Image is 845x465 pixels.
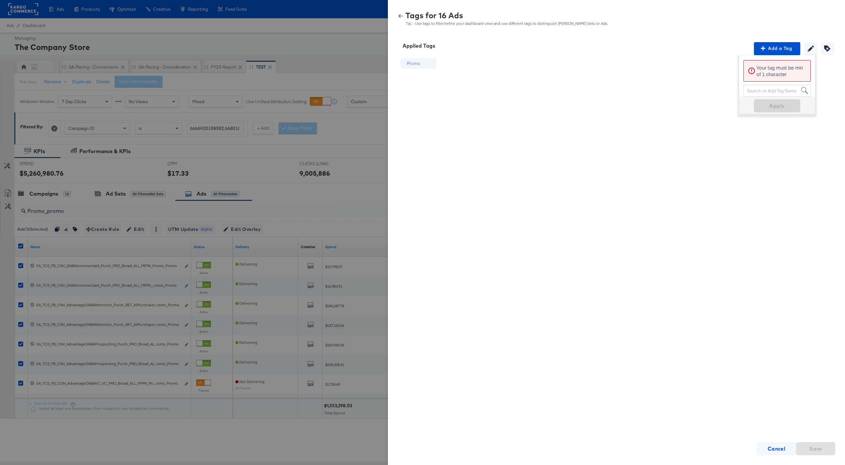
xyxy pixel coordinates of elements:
[406,12,608,19] div: Tags for 16 Ads
[403,42,435,50] div: Applied Tags
[744,85,810,96] div: Search or Add Tag Name
[757,64,806,77] p: Your tag must be min of 1 character
[823,2,841,20] button: Close
[407,60,420,67] div: Promo
[406,21,608,26] div: Tip: - Use tags to filter/refine your dashboard view and use different tags to distinguish [PERSO...
[757,442,796,455] button: Cancel
[757,44,798,53] span: Add a Tag
[768,444,786,453] strong: Cancel
[754,42,800,55] button: Add a Tag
